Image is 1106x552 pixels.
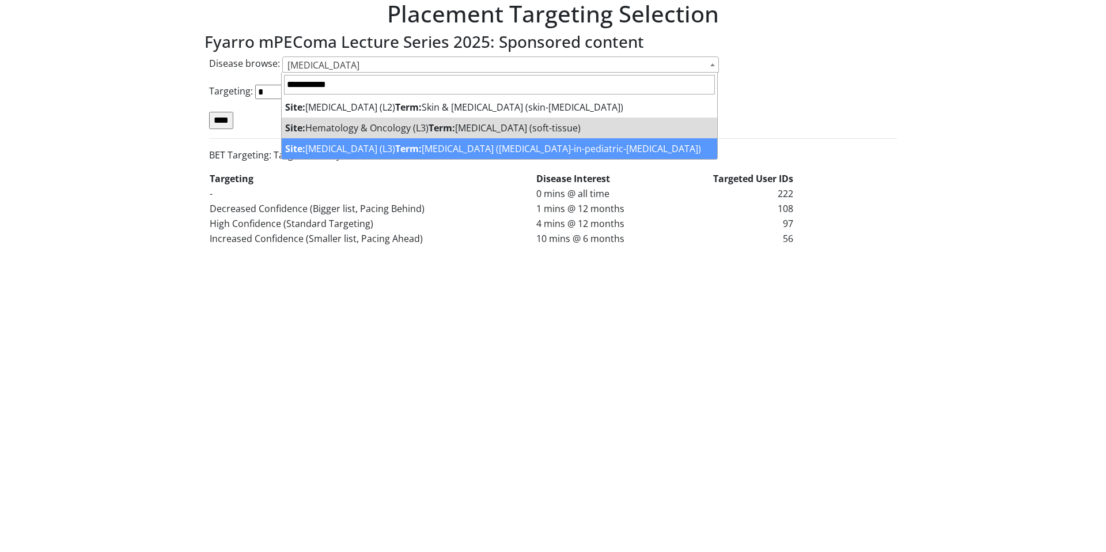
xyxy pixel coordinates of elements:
[209,84,253,98] label: Targeting:
[287,59,359,71] span: [MEDICAL_DATA]
[209,186,536,201] td: -
[209,171,536,186] th: Targeting
[285,101,305,114] strong: Site:
[209,231,536,246] td: Increased Confidence (Smaller list, Pacing Ahead)
[285,142,305,155] strong: Site:
[429,122,455,134] strong: Term:
[395,101,422,114] strong: Term:
[209,201,536,216] td: Decreased Confidence (Bigger list, Pacing Behind)
[671,171,794,186] th: Targeted User IDs
[282,56,719,73] span: Soft Tissue Sarcoma
[395,142,422,155] strong: Term:
[671,186,794,201] td: 222
[671,201,794,216] td: 108
[536,216,671,231] td: 4 mins @ 12 months
[671,231,794,246] td: 56
[209,148,897,162] p: BET Targeting: Target List Only
[283,57,718,73] span: Soft Tissue Sarcoma
[671,216,794,231] td: 97
[285,122,305,134] strong: Site:
[536,231,671,246] td: 10 mins @ 6 months
[204,32,902,52] h3: Fyarro mPEComa Lecture Series 2025: Sponsored content
[209,216,536,231] td: High Confidence (Standard Targeting)
[536,186,671,201] td: 0 mins @ all time
[209,56,280,70] label: Disease browse:
[536,171,671,186] th: Disease Interest
[285,101,623,114] span: [MEDICAL_DATA] (L2) Skin & [MEDICAL_DATA] (skin-[MEDICAL_DATA])
[536,201,671,216] td: 1 mins @ 12 months
[285,142,701,155] span: [MEDICAL_DATA] (L3) [MEDICAL_DATA] ([MEDICAL_DATA]-in-pediatric-[MEDICAL_DATA])
[285,122,581,134] span: Hematology & Oncology (L3) [MEDICAL_DATA] (soft-tissue)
